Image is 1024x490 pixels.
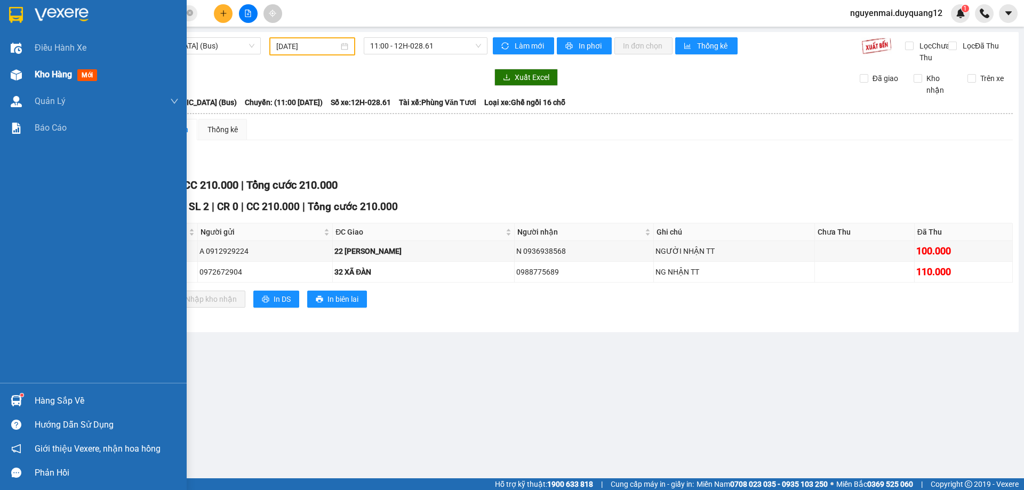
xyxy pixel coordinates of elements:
img: warehouse-icon [11,96,22,107]
span: notification [11,444,21,454]
strong: 0369 525 060 [867,480,913,488]
th: Ghi chú [654,223,815,241]
img: icon-new-feature [956,9,965,18]
span: In phơi [579,40,603,52]
span: SL 2 [189,200,209,213]
span: Miền Nam [697,478,828,490]
span: sync [501,42,510,51]
span: In DS [274,293,291,305]
img: warehouse-icon [11,395,22,406]
button: printerIn DS [253,291,299,308]
span: close-circle [187,10,193,16]
img: 9k= [861,37,892,54]
span: Báo cáo [35,121,67,134]
button: printerIn biên lai [307,291,367,308]
div: Phản hồi [35,465,179,481]
th: Đã Thu [915,223,1013,241]
span: Kho nhận [922,73,959,96]
span: Tài xế: Phùng Văn Tươi [399,97,476,108]
span: Kho hàng [35,69,72,79]
img: warehouse-icon [11,43,22,54]
button: downloadXuất Excel [494,69,558,86]
span: CC 210.000 [246,200,300,213]
input: 11/09/2025 [276,41,339,52]
span: Quản Lý [35,94,66,108]
button: caret-down [999,4,1018,23]
span: mới [77,69,97,81]
span: Người gửi [201,226,322,238]
button: aim [263,4,282,23]
span: 1 [963,5,967,12]
span: nguyenmai.duyquang12 [842,6,951,20]
span: | [302,200,305,213]
span: CR 0 [217,200,238,213]
span: plus [220,10,227,17]
strong: 1900 633 818 [547,480,593,488]
span: Trên xe [976,73,1008,84]
span: | [241,200,244,213]
span: | [212,200,214,213]
div: A 0912929224 [199,245,331,257]
img: warehouse-icon [11,69,22,81]
span: Giới thiệu Vexere, nhận hoa hồng [35,442,161,455]
span: | [241,179,244,191]
div: 100.000 [916,244,1011,259]
div: Hàng sắp về [35,393,179,409]
div: NG NHẬN TT [655,266,813,278]
div: NGƯỜI NHẬN TT [655,245,813,257]
div: 22 [PERSON_NAME] [334,245,512,257]
span: CC 210.000 [183,179,238,191]
button: bar-chartThống kê [675,37,738,54]
span: Lọc Chưa Thu [915,40,951,63]
div: 110.000 [916,264,1011,279]
img: solution-icon [11,123,22,134]
span: Hỗ trợ kỹ thuật: [495,478,593,490]
div: 0988775689 [516,266,652,278]
span: Xuất Excel [515,71,549,83]
span: ⚪️ [830,482,834,486]
span: ĐC Giao [335,226,503,238]
span: Lọc Đã Thu [958,40,1001,52]
span: 11:00 - 12H-028.61 [370,38,481,54]
span: Tổng cước 210.000 [308,200,398,213]
span: message [11,468,21,478]
button: syncLàm mới [493,37,554,54]
span: | [601,478,603,490]
span: printer [565,42,574,51]
img: logo-vxr [9,7,23,23]
th: Chưa Thu [815,223,915,241]
span: bar-chart [684,42,693,51]
span: caret-down [1004,9,1013,18]
span: copyright [965,480,972,488]
span: close-circle [187,9,193,19]
span: aim [269,10,276,17]
span: question-circle [11,420,21,430]
span: Miền Bắc [836,478,913,490]
div: N 0936938568 [516,245,652,257]
span: Số xe: 12H-028.61 [331,97,391,108]
span: Người nhận [517,226,643,238]
span: In biên lai [327,293,358,305]
span: Thống kê [697,40,729,52]
span: down [170,97,179,106]
span: download [503,74,510,82]
button: printerIn phơi [557,37,612,54]
span: Loại xe: Ghế ngồi 16 chỗ [484,97,565,108]
span: Cung cấp máy in - giấy in: [611,478,694,490]
span: file-add [244,10,252,17]
sup: 1 [20,393,23,397]
span: Điều hành xe [35,41,86,54]
span: Làm mới [515,40,546,52]
button: In đơn chọn [614,37,673,54]
img: phone-icon [980,9,989,18]
sup: 1 [962,5,969,12]
div: 0972672904 [199,266,331,278]
div: Thống kê [207,124,238,135]
button: downloadNhập kho nhận [165,291,245,308]
span: Chuyến: (11:00 [DATE]) [245,97,323,108]
span: printer [262,295,269,304]
span: printer [316,295,323,304]
span: | [921,478,923,490]
button: plus [214,4,233,23]
strong: 0708 023 035 - 0935 103 250 [730,480,828,488]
